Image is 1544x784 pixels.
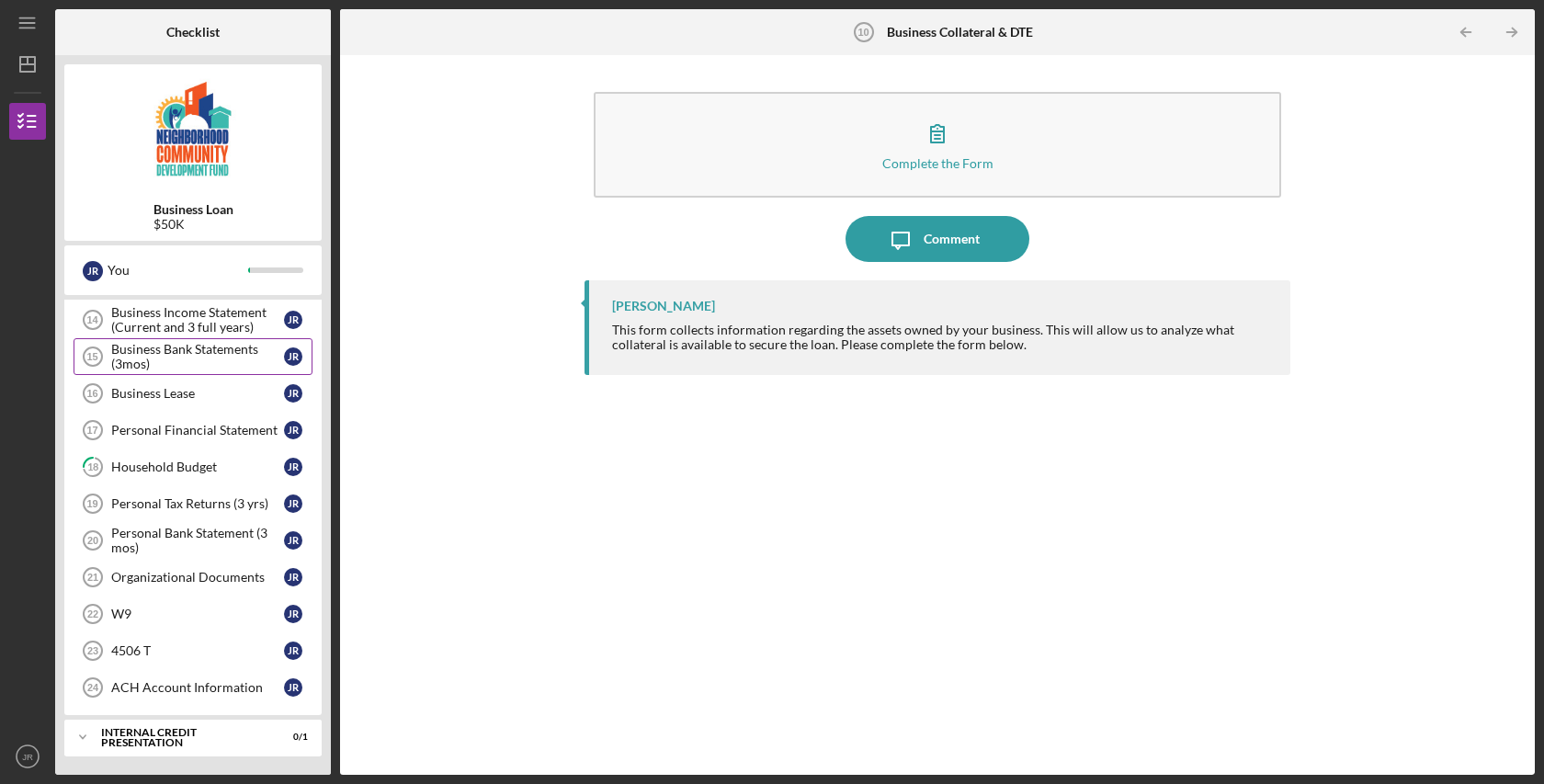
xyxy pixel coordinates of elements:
[284,347,302,366] div: J R
[111,342,284,371] div: Business Bank Statements (3mos)
[284,605,302,623] div: J R
[87,461,98,473] tspan: 18
[594,92,1281,198] button: Complete the Form
[86,351,97,362] tspan: 15
[284,494,302,513] div: J R
[74,596,312,632] a: 22W9JR
[887,25,1033,40] b: Business Collateral & DTE
[284,421,302,439] div: J R
[111,526,284,555] div: Personal Bank Statement (3 mos)
[284,458,302,476] div: J R
[153,202,233,217] b: Business Loan
[846,216,1029,262] button: Comment
[87,572,98,583] tspan: 21
[111,643,284,658] div: 4506 T
[111,305,284,335] div: Business Income Statement (Current and 3 full years)
[111,460,284,474] div: Household Budget
[87,535,98,546] tspan: 20
[284,678,302,697] div: J R
[74,559,312,596] a: 21Organizational DocumentsJR
[86,498,97,509] tspan: 19
[87,608,98,619] tspan: 22
[111,423,284,437] div: Personal Financial Statement
[284,568,302,586] div: J R
[275,732,308,743] div: 0 / 1
[612,299,715,313] div: [PERSON_NAME]
[153,217,233,232] div: $50K
[74,449,312,485] a: 18Household BudgetJR
[111,680,284,695] div: ACH Account Information
[87,645,98,656] tspan: 23
[74,301,312,338] a: 14Business Income Statement (Current and 3 full years)JR
[111,496,284,511] div: Personal Tax Returns (3 yrs)
[86,425,97,436] tspan: 17
[22,752,33,762] text: JR
[612,323,1272,352] div: This form collects information regarding the assets owned by your business. This will allow us to...
[86,314,98,325] tspan: 14
[924,216,980,262] div: Comment
[166,25,220,40] b: Checklist
[284,531,302,550] div: J R
[9,738,46,775] button: JR
[284,384,302,403] div: J R
[74,412,312,449] a: 17Personal Financial StatementJR
[111,386,284,401] div: Business Lease
[64,74,322,184] img: Product logo
[111,607,284,621] div: W9
[74,632,312,669] a: 234506 TJR
[74,669,312,706] a: 24ACH Account InformationJR
[882,156,993,170] div: Complete the Form
[101,727,262,748] div: Internal Credit Presentation
[858,27,869,38] tspan: 10
[108,255,248,286] div: You
[74,485,312,522] a: 19Personal Tax Returns (3 yrs)JR
[86,388,97,399] tspan: 16
[74,375,312,412] a: 16Business LeaseJR
[284,642,302,660] div: J R
[83,261,103,281] div: J R
[87,682,99,693] tspan: 24
[284,311,302,329] div: J R
[111,570,284,585] div: Organizational Documents
[74,338,312,375] a: 15Business Bank Statements (3mos)JR
[74,522,312,559] a: 20Personal Bank Statement (3 mos)JR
